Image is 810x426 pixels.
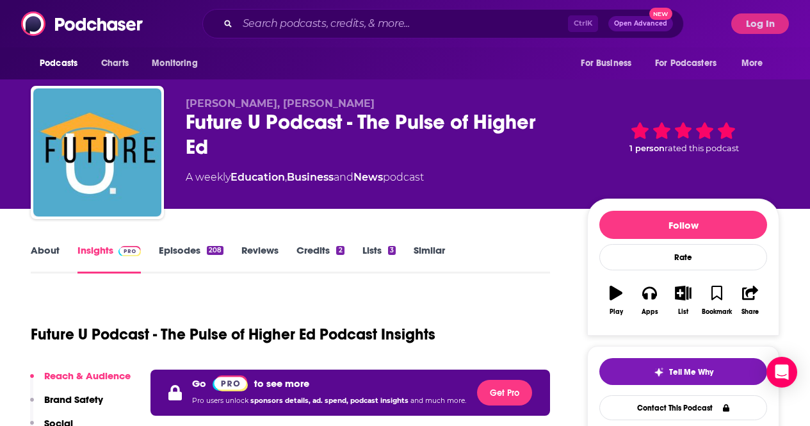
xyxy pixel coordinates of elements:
[642,308,658,316] div: Apps
[231,171,285,183] a: Education
[336,246,344,255] div: 2
[610,308,623,316] div: Play
[702,308,732,316] div: Bookmark
[296,244,344,274] a: Credits2
[608,16,673,31] button: Open AdvancedNew
[614,20,667,27] span: Open Advanced
[143,51,214,76] button: open menu
[186,170,424,185] div: A weekly podcast
[388,246,396,255] div: 3
[581,54,631,72] span: For Business
[477,380,532,406] button: Get Pro
[77,244,141,274] a: InsightsPodchaser Pro
[207,246,223,255] div: 208
[213,375,248,391] img: Podchaser Pro
[667,277,700,324] button: List
[647,51,735,76] button: open menu
[241,244,279,274] a: Reviews
[741,308,759,316] div: Share
[733,51,779,76] button: open menu
[599,358,767,385] button: tell me why sparkleTell Me Why
[250,397,410,405] span: sponsors details, ad. spend, podcast insights
[159,244,223,274] a: Episodes208
[655,54,717,72] span: For Podcasters
[192,391,466,411] p: Pro users unlock and much more.
[213,375,248,391] a: Pro website
[33,88,161,217] img: Future U Podcast - The Pulse of Higher Ed
[414,244,445,274] a: Similar
[192,377,206,389] p: Go
[31,325,435,344] h1: Future U Podcast - The Pulse of Higher Ed Podcast Insights
[31,51,94,76] button: open menu
[629,143,665,153] span: 1 person
[334,171,353,183] span: and
[654,367,664,377] img: tell me why sparkle
[700,277,733,324] button: Bookmark
[599,395,767,420] a: Contact This Podcast
[285,171,287,183] span: ,
[287,171,334,183] a: Business
[599,244,767,270] div: Rate
[599,277,633,324] button: Play
[649,8,672,20] span: New
[587,97,779,177] div: 1 personrated this podcast
[152,54,197,72] span: Monitoring
[254,377,309,389] p: to see more
[93,51,136,76] a: Charts
[101,54,129,72] span: Charts
[633,277,666,324] button: Apps
[40,54,77,72] span: Podcasts
[669,367,713,377] span: Tell Me Why
[766,357,797,388] div: Open Intercom Messenger
[741,54,763,72] span: More
[30,393,103,417] button: Brand Safety
[599,211,767,239] button: Follow
[31,244,60,274] a: About
[44,393,103,406] p: Brand Safety
[734,277,767,324] button: Share
[118,246,141,256] img: Podchaser Pro
[202,9,684,38] div: Search podcasts, credits, & more...
[665,143,739,153] span: rated this podcast
[568,15,598,32] span: Ctrl K
[30,370,131,393] button: Reach & Audience
[353,171,383,183] a: News
[238,13,568,34] input: Search podcasts, credits, & more...
[44,370,131,382] p: Reach & Audience
[21,12,144,36] img: Podchaser - Follow, Share and Rate Podcasts
[731,13,789,34] button: Log In
[572,51,647,76] button: open menu
[186,97,375,110] span: [PERSON_NAME], [PERSON_NAME]
[362,244,396,274] a: Lists3
[678,308,688,316] div: List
